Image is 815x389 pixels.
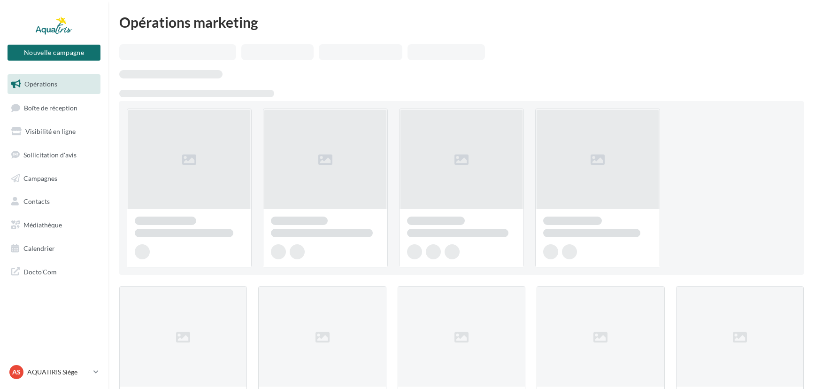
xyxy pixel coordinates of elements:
a: Docto'Com [6,262,102,281]
a: Opérations [6,74,102,94]
p: AQUATIRIS Siège [27,367,90,377]
span: Sollicitation d'avis [23,151,77,159]
a: Boîte de réception [6,98,102,118]
a: AS AQUATIRIS Siège [8,363,100,381]
a: Médiathèque [6,215,102,235]
a: Calendrier [6,239,102,258]
span: Médiathèque [23,221,62,229]
button: Nouvelle campagne [8,45,100,61]
a: Visibilité en ligne [6,122,102,141]
span: Contacts [23,197,50,205]
a: Sollicitation d'avis [6,145,102,165]
span: Campagnes [23,174,57,182]
span: AS [12,367,21,377]
div: Opérations marketing [119,15,804,29]
span: Docto'Com [23,265,57,278]
span: Visibilité en ligne [25,127,76,135]
a: Campagnes [6,169,102,188]
a: Contacts [6,192,102,211]
span: Boîte de réception [24,103,77,111]
span: Calendrier [23,244,55,252]
span: Opérations [24,80,57,88]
